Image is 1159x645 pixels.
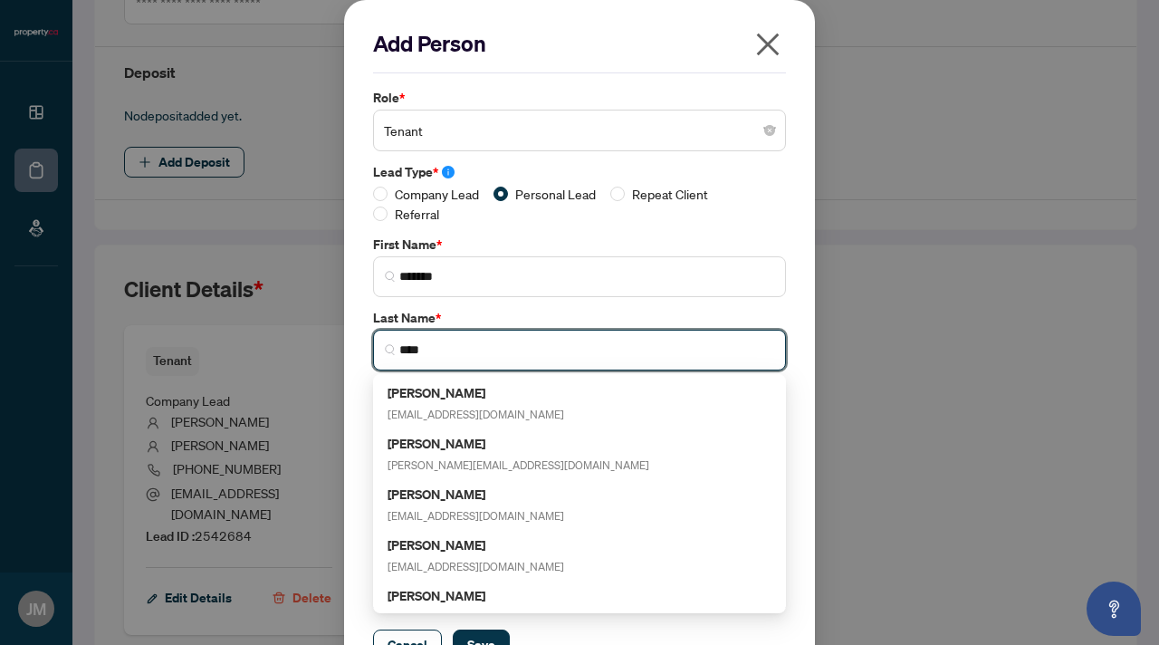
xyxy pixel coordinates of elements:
label: Last Name [373,308,786,328]
button: Open asap [1087,582,1141,636]
span: info-circle [442,166,455,178]
span: Personal Lead [508,184,603,204]
span: close-circle [764,125,775,136]
span: close [753,30,782,59]
img: search_icon [385,271,396,282]
span: [EMAIL_ADDRESS][DOMAIN_NAME] [388,560,564,573]
span: Tenant [384,113,775,148]
span: Company Lead [388,184,486,204]
span: [EMAIL_ADDRESS][DOMAIN_NAME] [388,408,564,421]
h5: [PERSON_NAME] [388,382,564,403]
label: Lead Type [373,162,786,182]
span: Repeat Client [625,184,715,204]
label: First Name [373,235,786,255]
h2: Add Person [373,29,786,58]
h5: [PERSON_NAME] [388,534,564,555]
label: Role [373,88,786,108]
span: Referral [388,204,446,224]
h5: [PERSON_NAME] [388,484,564,505]
img: search_icon [385,344,396,355]
h5: [PERSON_NAME] [388,433,649,454]
span: [PERSON_NAME][EMAIL_ADDRESS][DOMAIN_NAME] [388,458,649,472]
h5: [PERSON_NAME] [388,585,649,606]
span: [EMAIL_ADDRESS][DOMAIN_NAME] [388,509,564,523]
